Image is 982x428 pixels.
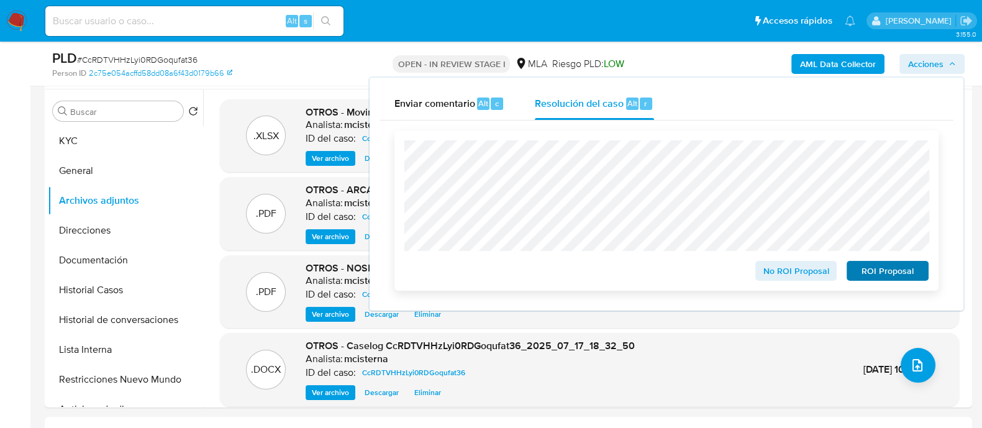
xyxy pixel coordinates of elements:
[908,54,943,74] span: Acciones
[515,57,547,71] div: MLA
[358,229,405,244] button: Descargar
[901,348,935,383] button: upload-file
[362,209,465,224] span: CcRDTVHHzLyi0RDGoqufat36
[627,98,637,109] span: Alt
[306,307,355,322] button: Ver archivo
[312,386,349,399] span: Ver archivo
[899,54,965,74] button: Acciones
[357,287,470,302] a: CcRDTVHHzLyi0RDGoqufat36
[845,16,855,26] a: Notificaciones
[312,230,349,243] span: Ver archivo
[312,308,349,321] span: Ver archivo
[644,98,647,109] span: r
[306,367,356,379] p: ID del caso:
[408,385,447,400] button: Eliminar
[365,386,399,399] span: Descargar
[253,129,279,143] p: .XLSX
[306,105,655,119] span: OTROS - Movimientos CcRDTVHHzLyi0RDGoqufat36_2025_07_17_18_32_50
[847,261,929,281] button: ROI Proposal
[764,262,829,280] span: No ROI Proposal
[394,96,475,110] span: Enviar comentario
[885,15,955,27] p: milagros.cisterna@mercadolibre.com
[344,197,388,209] h6: mcisterna
[306,211,356,223] p: ID del caso:
[306,197,343,209] p: Analista:
[306,288,356,301] p: ID del caso:
[306,353,343,365] p: Analista:
[763,14,832,27] span: Accesos rápidos
[48,365,203,394] button: Restricciones Nuevo Mundo
[393,55,510,73] p: OPEN - IN REVIEW STAGE I
[362,287,465,302] span: CcRDTVHHzLyi0RDGoqufat36
[863,362,933,376] span: [DATE] 10:27:45
[344,275,388,287] h6: mcisterna
[304,15,307,27] span: s
[45,13,343,29] input: Buscar usuario o caso...
[306,132,356,145] p: ID del caso:
[48,245,203,275] button: Documentación
[791,54,884,74] button: AML Data Collector
[89,68,232,79] a: 2c75e054acffd58dd08a6f43d0179b66
[312,152,349,165] span: Ver archivo
[357,365,470,380] a: CcRDTVHHzLyi0RDGoqufat36
[362,131,465,146] span: CcRDTVHHzLyi0RDGoqufat36
[306,151,355,166] button: Ver archivo
[365,152,399,165] span: Descargar
[358,307,405,322] button: Descargar
[48,275,203,305] button: Historial Casos
[48,186,203,216] button: Archivos adjuntos
[48,335,203,365] button: Lista Interna
[48,305,203,335] button: Historial de conversaciones
[306,183,373,197] span: OTROS - ARCA
[48,216,203,245] button: Direcciones
[414,308,441,321] span: Eliminar
[344,119,388,131] h6: mcisterna
[306,385,355,400] button: Ver archivo
[306,119,343,131] p: Analista:
[478,98,488,109] span: Alt
[48,394,203,424] button: Anticipos de dinero
[48,126,203,156] button: KYC
[535,96,624,110] span: Resolución del caso
[287,15,297,27] span: Alt
[344,353,388,365] h6: mcisterna
[70,106,178,117] input: Buscar
[408,307,447,322] button: Eliminar
[960,14,973,27] a: Salir
[256,207,276,221] p: .PDF
[48,156,203,186] button: General
[855,262,920,280] span: ROI Proposal
[357,131,470,146] a: CcRDTVHHzLyi0RDGoqufat36
[955,29,976,39] span: 3.155.0
[755,261,837,281] button: No ROI Proposal
[306,339,635,353] span: OTROS - Caselog CcRDTVHHzLyi0RDGoqufat36_2025_07_17_18_32_50
[77,53,198,66] span: # CcRDTVHHzLyi0RDGoqufat36
[552,57,624,71] span: Riesgo PLD:
[58,106,68,116] button: Buscar
[365,308,399,321] span: Descargar
[365,230,399,243] span: Descargar
[800,54,876,74] b: AML Data Collector
[414,386,441,399] span: Eliminar
[306,275,343,287] p: Analista:
[357,209,470,224] a: CcRDTVHHzLyi0RDGoqufat36
[256,285,276,299] p: .PDF
[358,151,405,166] button: Descargar
[362,365,465,380] span: CcRDTVHHzLyi0RDGoqufat36
[251,363,281,376] p: .DOCX
[603,57,624,71] span: LOW
[306,229,355,244] button: Ver archivo
[306,261,706,275] span: OTROS - NOSIS_Manager_InformeIndividual_27409422514_654932_20250826093944
[52,48,77,68] b: PLD
[52,68,86,79] b: Person ID
[358,385,405,400] button: Descargar
[188,106,198,120] button: Volver al orden por defecto
[495,98,499,109] span: c
[313,12,339,30] button: search-icon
